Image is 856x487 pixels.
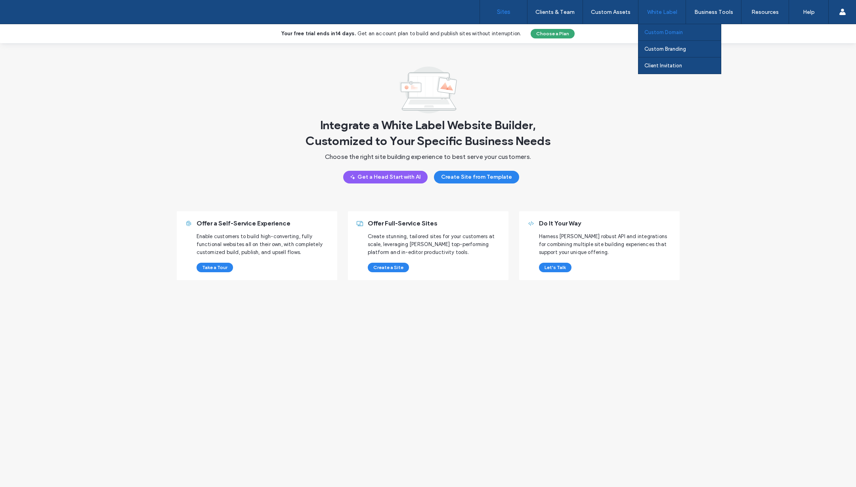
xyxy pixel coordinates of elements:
[644,41,721,57] a: Custom Branding
[539,263,571,272] button: Let's Talk
[644,29,683,35] label: Custom Domain
[357,31,522,36] span: Get an account plan to build and publish sites without interruption.
[644,24,721,40] a: Custom Domain
[531,29,575,38] button: Choose a Plan
[281,31,356,36] b: Your free trial ends in .
[197,263,233,272] button: Take a Tour
[368,263,409,272] button: Create a Site
[644,46,686,52] label: Custom Branding
[539,233,672,256] span: Harness [PERSON_NAME] robust API and integrations for combining multiple site building experience...
[434,171,519,183] button: Create Site from Template
[591,9,631,15] label: Custom Assets
[335,31,354,36] b: 14 days
[197,233,329,256] span: Enable customers to build high-converting, fully functional websites all on their own, with compl...
[325,153,531,171] span: Choose the right site building experience to best serve your customers.
[751,9,779,15] label: Resources
[644,57,721,74] a: Client Invitation
[18,6,34,13] span: Help
[497,8,510,15] label: Sites
[535,9,575,15] label: Clients & Team
[644,63,682,69] label: Client Invitation
[343,171,428,183] button: Get a Head Start with AI
[803,9,815,15] label: Help
[197,220,290,227] span: Offer a Self-Service Experience
[368,233,501,256] span: Create stunning, tailored sites for your customers at scale, leveraging [PERSON_NAME] top-perform...
[368,220,438,227] span: Offer Full-Service Sites
[306,113,550,153] span: Integrate a White Label Website Builder, Customized to Your Specific Business Needs
[694,9,733,15] label: Business Tools
[647,9,677,15] label: White Label
[539,220,581,227] span: Do It Your Way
